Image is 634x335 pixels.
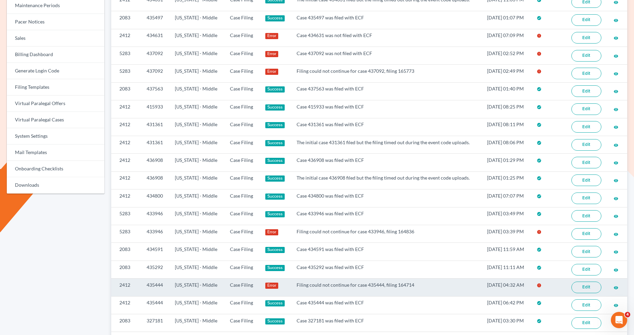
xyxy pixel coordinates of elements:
td: 2412 [111,296,141,314]
a: Mail Templates [7,145,104,161]
td: Case Filing [224,29,260,47]
td: Case 437092 was not filed with ECF [291,47,481,64]
td: Case Filing [224,171,260,189]
i: check_circle [537,194,541,199]
a: visibility [614,177,618,183]
td: [US_STATE] - Middle [169,314,224,332]
td: 2083 [111,11,141,29]
div: Success [265,175,285,182]
td: [DATE] 03:49 PM [482,207,531,225]
div: Success [265,122,285,128]
a: visibility [614,53,618,58]
td: 437563 [141,82,169,100]
i: check_circle [537,122,541,127]
td: Case Filing [224,207,260,225]
a: Edit [571,157,601,168]
i: check_circle [537,212,541,216]
td: [DATE] 08:06 PM [482,136,531,153]
div: Success [265,211,285,217]
a: Filing Templates [7,79,104,96]
td: 5283 [111,65,141,82]
td: 5283 [111,47,141,64]
td: [DATE] 03:39 PM [482,225,531,243]
i: error [537,51,541,56]
td: 434631 [141,29,169,47]
td: 435444 [141,296,169,314]
td: Case 435497 was filed with ECF [291,11,481,29]
td: Case Filing [224,82,260,100]
td: Case Filing [224,136,260,153]
td: Case Filing [224,100,260,118]
a: visibility [614,231,618,237]
td: [US_STATE] - Middle [169,171,224,189]
a: Edit [571,50,601,62]
i: visibility [614,250,618,254]
td: Case 435292 was filed with ECF [291,261,481,278]
a: visibility [614,249,618,254]
td: Case 437563 was filed with ECF [291,82,481,100]
div: Success [265,15,285,21]
td: 2083 [111,261,141,278]
iframe: Intercom live chat [611,312,627,328]
td: Case Filing [224,279,260,296]
div: Success [265,104,285,111]
i: check_circle [537,265,541,270]
td: 2412 [111,136,141,153]
td: Filing could not continue for case 433946, filing 164836 [291,225,481,243]
td: [US_STATE] - Middle [169,279,224,296]
td: Case 436908 was filed with ECF [291,154,481,171]
td: [DATE] 08:25 PM [482,100,531,118]
td: 437092 [141,47,169,64]
a: visibility [614,124,618,130]
td: Case 433946 was filed with ECF [291,207,481,225]
a: Edit [571,246,601,257]
i: visibility [614,268,618,272]
td: [DATE] 01:40 PM [482,82,531,100]
td: [US_STATE] - Middle [169,100,224,118]
td: The initial case 436908 filed but the filing timed out during the event code uploads. [291,171,481,189]
a: Edit [571,14,601,26]
a: Edit [571,103,601,115]
i: error [537,283,541,288]
a: visibility [614,17,618,23]
td: 437092 [141,65,169,82]
td: [DATE] 11:59 AM [482,243,531,261]
td: Case 327181 was filed with ECF [291,314,481,332]
i: visibility [614,143,618,148]
td: [DATE] 02:49 PM [482,65,531,82]
td: [US_STATE] - Middle [169,11,224,29]
td: [DATE] 11:11 AM [482,261,531,278]
div: Success [265,300,285,306]
td: [DATE] 03:30 PM [482,314,531,332]
td: 431361 [141,136,169,153]
td: [DATE] 01:07 PM [482,11,531,29]
i: check_circle [537,16,541,20]
i: visibility [614,125,618,130]
td: [DATE] 01:25 PM [482,171,531,189]
a: visibility [614,213,618,219]
td: 435444 [141,279,169,296]
a: visibility [614,88,618,94]
i: visibility [614,196,618,201]
a: System Settings [7,128,104,145]
a: Edit [571,68,601,79]
div: Error [265,229,279,235]
i: error [537,230,541,234]
i: visibility [614,178,618,183]
a: visibility [614,35,618,40]
i: visibility [614,161,618,165]
i: visibility [614,71,618,76]
td: [US_STATE] - Middle [169,225,224,243]
i: visibility [614,214,618,219]
td: [DATE] 07:09 PM [482,29,531,47]
td: [US_STATE] - Middle [169,47,224,64]
td: [DATE] 08:11 PM [482,118,531,136]
td: [US_STATE] - Middle [169,189,224,207]
a: visibility [614,302,618,308]
td: Case 431361 was filed with ECF [291,118,481,136]
a: Billing Dashboard [7,47,104,63]
div: Error [265,33,279,39]
td: Case Filing [224,47,260,64]
td: 2412 [111,189,141,207]
td: Case Filing [224,65,260,82]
